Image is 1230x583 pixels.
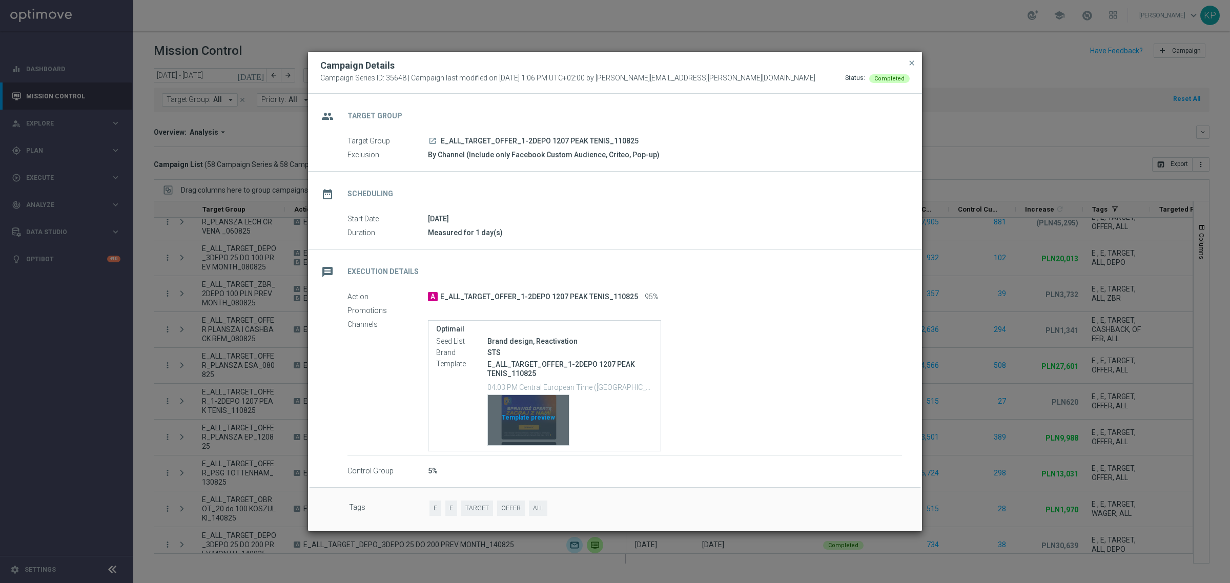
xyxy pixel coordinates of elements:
[347,320,428,329] label: Channels
[347,228,428,238] label: Duration
[869,74,910,82] colored-tag: Completed
[347,267,419,277] h2: Execution Details
[436,337,487,346] label: Seed List
[429,501,441,516] span: E
[347,306,428,316] label: Promotions
[347,215,428,224] label: Start Date
[488,395,569,445] div: Template preview
[318,185,337,203] i: date_range
[347,467,428,476] label: Control Group
[347,189,393,199] h2: Scheduling
[318,263,337,281] i: message
[529,501,547,516] span: ALL
[436,360,487,369] label: Template
[428,137,437,145] i: launch
[428,292,438,301] span: A
[487,360,653,378] p: E_ALL_TARGET_OFFER_1-2DEPO 1207 PEAK TENIS_110825
[436,348,487,358] label: Brand
[349,501,429,516] label: Tags
[320,74,815,83] span: Campaign Series ID: 35648 | Campaign last modified on [DATE] 1:06 PM UTC+02:00 by [PERSON_NAME][E...
[908,59,916,67] span: close
[487,394,569,446] button: Template preview
[845,74,865,83] div: Status:
[347,111,402,121] h2: Target Group
[428,137,437,146] a: launch
[347,293,428,302] label: Action
[347,137,428,146] label: Target Group
[347,151,428,160] label: Exclusion
[497,501,525,516] span: OFFER
[645,293,659,302] span: 95%
[428,214,902,224] div: [DATE]
[461,501,493,516] span: TARGET
[487,382,653,392] p: 04:03 PM Central European Time (Warsaw) (UTC +02:00)
[440,293,638,302] span: E_ALL_TARGET_OFFER_1-2DEPO 1207 PEAK TENIS_110825
[320,59,395,72] h2: Campaign Details
[874,75,905,82] span: Completed
[487,347,653,358] div: STS
[428,227,902,238] div: Measured for 1 day(s)
[445,501,457,516] span: E
[318,107,337,126] i: group
[428,150,902,160] div: By Channel (Include only Facebook Custom Audience, Criteo, Pop-up)
[428,466,902,476] div: 5%
[441,137,639,146] span: E_ALL_TARGET_OFFER_1-2DEPO 1207 PEAK TENIS_110825
[487,336,653,346] div: Brand design, Reactivation
[436,325,653,334] label: Optimail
